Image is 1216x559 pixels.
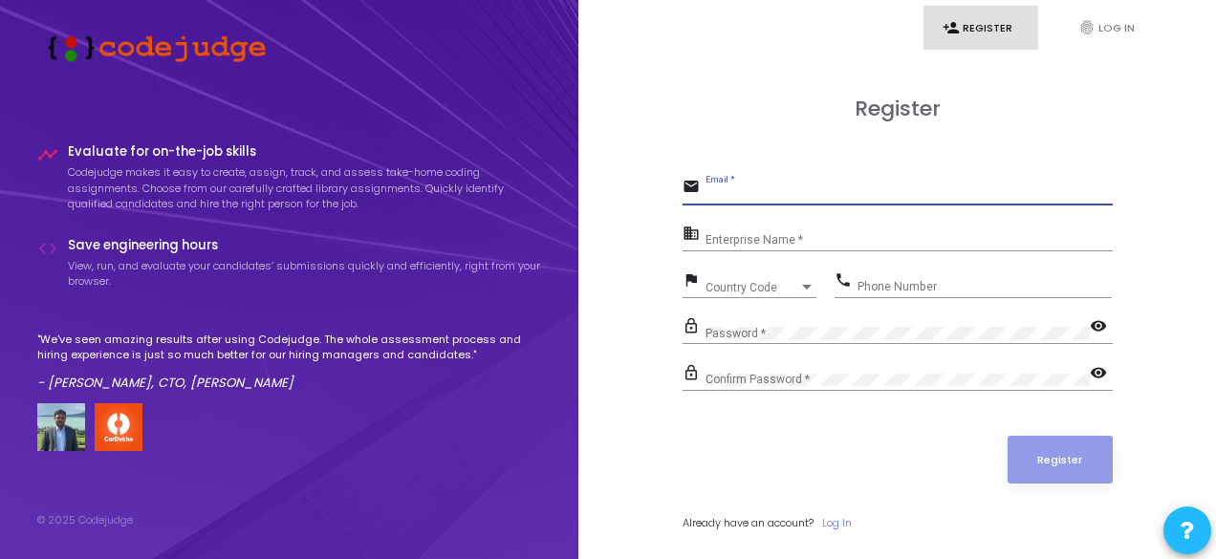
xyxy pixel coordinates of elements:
i: code [37,238,58,259]
mat-icon: lock_outline [683,363,706,386]
mat-icon: visibility [1090,316,1113,339]
h4: Save engineering hours [68,238,542,253]
span: Already have an account? [683,515,814,530]
mat-icon: email [683,177,706,200]
i: fingerprint [1078,19,1096,36]
img: user image [37,403,85,451]
mat-icon: lock_outline [683,316,706,339]
mat-icon: flag [683,270,706,293]
a: fingerprintLog In [1059,6,1174,51]
input: Enterprise Name [706,234,1113,247]
a: person_addRegister [923,6,1038,51]
input: Email [706,187,1113,201]
p: View, run, and evaluate your candidates’ submissions quickly and efficiently, right from your bro... [68,258,542,290]
i: timeline [37,144,58,165]
p: "We've seen amazing results after using Codejudge. The whole assessment process and hiring experi... [37,332,542,363]
input: Phone Number [858,280,1112,293]
em: - [PERSON_NAME], CTO, [PERSON_NAME] [37,374,293,392]
a: Log In [822,515,852,531]
mat-icon: business [683,224,706,247]
mat-icon: phone [835,270,858,293]
h3: Register [683,97,1113,121]
div: © 2025 Codejudge [37,512,133,528]
img: company-logo [95,403,142,451]
i: person_add [943,19,960,36]
p: Codejudge makes it easy to create, assign, track, and assess take-home coding assignments. Choose... [68,164,542,212]
button: Register [1008,436,1113,484]
h4: Evaluate for on-the-job skills [68,144,542,160]
mat-icon: visibility [1090,363,1113,386]
span: Country Code [706,282,799,293]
